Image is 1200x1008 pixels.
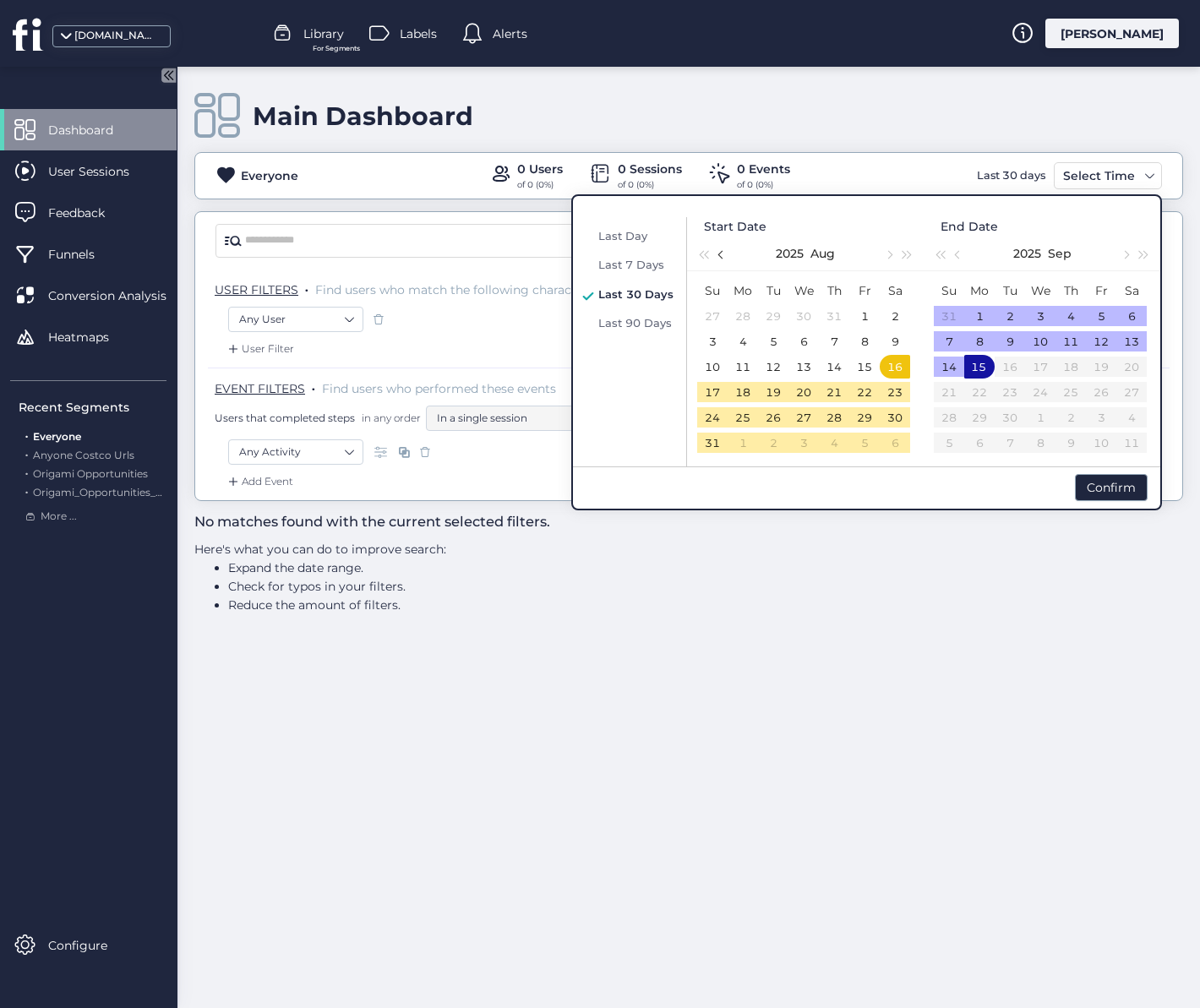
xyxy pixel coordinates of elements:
th: Wed [788,278,819,303]
button: Next month (PageDown) [1115,237,1134,270]
td: 2025-07-27 [697,303,728,329]
button: Next month (PageDown) [879,237,897,270]
td: 2025-08-24 [697,405,728,430]
span: Everyone [33,430,81,443]
div: 25 [733,407,753,428]
div: 0 Users [517,160,563,178]
li: Reduce the amount of filters. [228,596,895,614]
th: Fri [849,278,880,303]
span: More ... [41,509,77,525]
div: 22 [854,382,875,402]
div: 31 [702,433,723,453]
div: Everyone [241,166,298,185]
div: 1 [854,306,875,326]
div: of 0 (0%) [517,178,563,192]
div: 10 [702,357,723,377]
th: Thu [819,278,849,303]
td: 2025-08-07 [819,329,849,354]
td: 2025-09-03 [788,430,819,455]
nz-select-item: Any User [239,307,352,332]
button: Sep [1048,237,1072,270]
div: 8 [854,331,875,351]
td: 2025-09-03 [1025,303,1055,329]
td: 2025-08-14 [819,354,849,379]
div: 30 [885,407,905,428]
td: 2025-08-27 [788,405,819,430]
nz-select-item: Any Activity [239,439,352,465]
td: 2025-09-09 [995,329,1025,354]
td: 2025-07-30 [788,303,819,329]
td: 2025-08-06 [788,329,819,354]
button: Next year (Control + right) [1135,237,1154,270]
span: Start Date [704,217,766,236]
span: EVENT FILTERS [215,381,305,396]
div: 1 [733,433,753,453]
div: 3 [702,331,723,351]
th: Tue [758,278,788,303]
div: Here's what you can do to improve search: [194,540,895,614]
td: 2025-07-29 [758,303,788,329]
div: 11 [1061,331,1081,351]
div: Select Time [1059,166,1139,186]
th: Sun [934,278,964,303]
span: Last 90 Days [598,316,672,330]
td: 2025-08-22 [849,379,880,405]
span: Users that completed steps [215,411,355,425]
td: 2025-08-02 [880,303,910,329]
div: 7 [939,331,959,351]
td: 2025-07-28 [728,303,758,329]
div: 17 [702,382,723,402]
div: 21 [824,382,844,402]
td: 2025-08-01 [849,303,880,329]
td: 2025-08-29 [849,405,880,430]
td: 2025-08-18 [728,379,758,405]
div: 26 [763,407,783,428]
span: . [25,427,28,443]
nz-select-item: In a single session [437,406,609,431]
div: 18 [733,382,753,402]
td: 2025-09-12 [1086,329,1116,354]
span: Alerts [493,25,527,43]
div: 2 [885,306,905,326]
td: 2025-08-25 [728,405,758,430]
td: 2025-09-07 [934,329,964,354]
th: Wed [1025,278,1055,303]
td: 2025-08-12 [758,354,788,379]
td: 2025-08-17 [697,379,728,405]
div: 9 [1000,331,1020,351]
div: 5 [854,433,875,453]
td: 2025-08-10 [697,354,728,379]
span: Last 7 Days [598,258,664,271]
div: 23 [885,382,905,402]
td: 2025-09-01 [964,303,995,329]
div: 28 [824,407,844,428]
div: 15 [854,357,875,377]
button: Last year (Control + left) [694,237,712,270]
span: Conversion Analysis [48,286,192,305]
div: 2 [1000,306,1020,326]
td: 2025-08-31 [934,303,964,329]
td: 2025-09-06 [1116,303,1147,329]
div: 10 [1030,331,1050,351]
div: 19 [763,382,783,402]
td: 2025-08-28 [819,405,849,430]
div: 14 [824,357,844,377]
div: 31 [824,306,844,326]
td: 2025-09-10 [1025,329,1055,354]
li: Expand the date range. [228,558,895,577]
div: 1 [969,306,990,326]
div: 13 [1121,331,1142,351]
div: 2 [763,433,783,453]
td: 2025-08-19 [758,379,788,405]
span: . [25,445,28,461]
div: 5 [763,331,783,351]
div: 0 Events [737,160,790,178]
div: 4 [733,331,753,351]
td: 2025-09-04 [819,430,849,455]
td: 2025-08-30 [880,405,910,430]
span: Find users who match the following characteristics [315,282,619,297]
button: Last year (Control + left) [930,237,949,270]
th: Sat [880,278,910,303]
span: . [25,482,28,499]
button: Previous month (PageUp) [712,237,731,270]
